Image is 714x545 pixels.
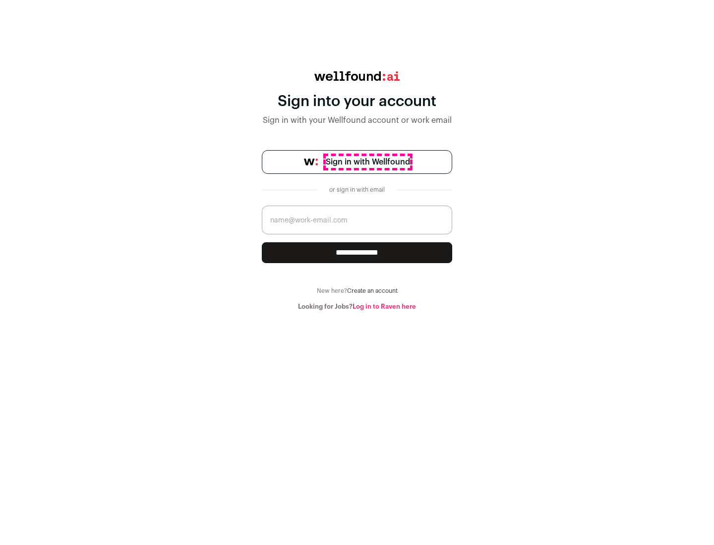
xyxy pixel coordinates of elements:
[262,150,452,174] a: Sign in with Wellfound
[326,156,410,168] span: Sign in with Wellfound
[304,159,318,165] img: wellfound-symbol-flush-black-fb3c872781a75f747ccb3a119075da62bfe97bd399995f84a933054e44a575c4.png
[347,288,398,294] a: Create an account
[262,287,452,295] div: New here?
[262,303,452,311] div: Looking for Jobs?
[262,206,452,234] input: name@work-email.com
[262,114,452,126] div: Sign in with your Wellfound account or work email
[262,93,452,110] div: Sign into your account
[325,186,389,194] div: or sign in with email
[314,71,400,81] img: wellfound:ai
[353,303,416,310] a: Log in to Raven here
